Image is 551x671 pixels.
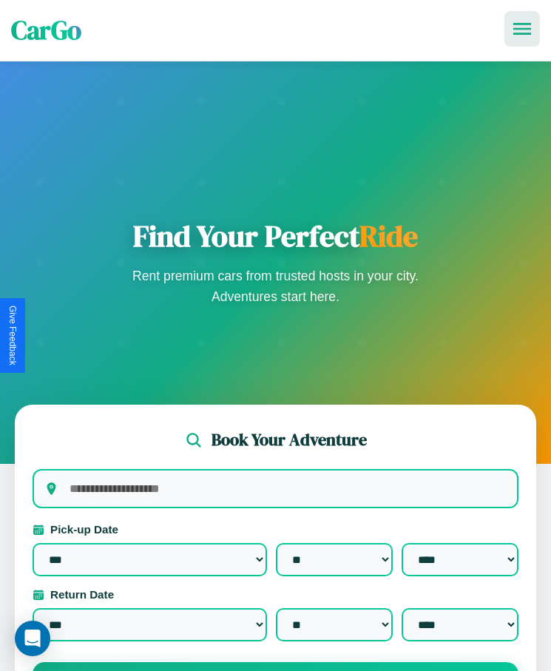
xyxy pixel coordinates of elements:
span: Ride [359,216,418,256]
label: Pick-up Date [33,523,518,536]
p: Rent premium cars from trusted hosts in your city. Adventures start here. [128,266,424,307]
label: Return Date [33,588,518,601]
span: CarGo [11,13,81,48]
h2: Book Your Adventure [212,428,367,451]
div: Give Feedback [7,306,18,365]
div: Open Intercom Messenger [15,621,50,656]
h1: Find Your Perfect [128,218,424,254]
